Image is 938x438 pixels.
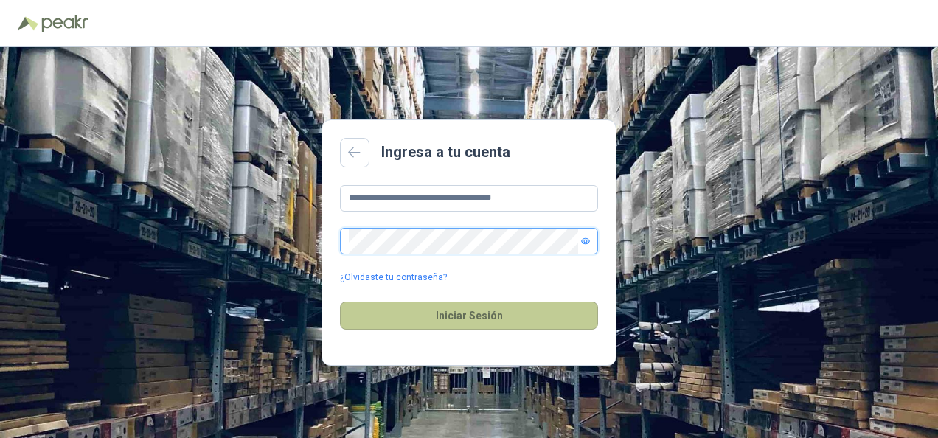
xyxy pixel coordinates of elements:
[581,237,590,246] span: eye
[18,16,38,31] img: Logo
[41,15,88,32] img: Peakr
[340,302,598,330] button: Iniciar Sesión
[381,141,510,164] h2: Ingresa a tu cuenta
[340,271,447,285] a: ¿Olvidaste tu contraseña?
